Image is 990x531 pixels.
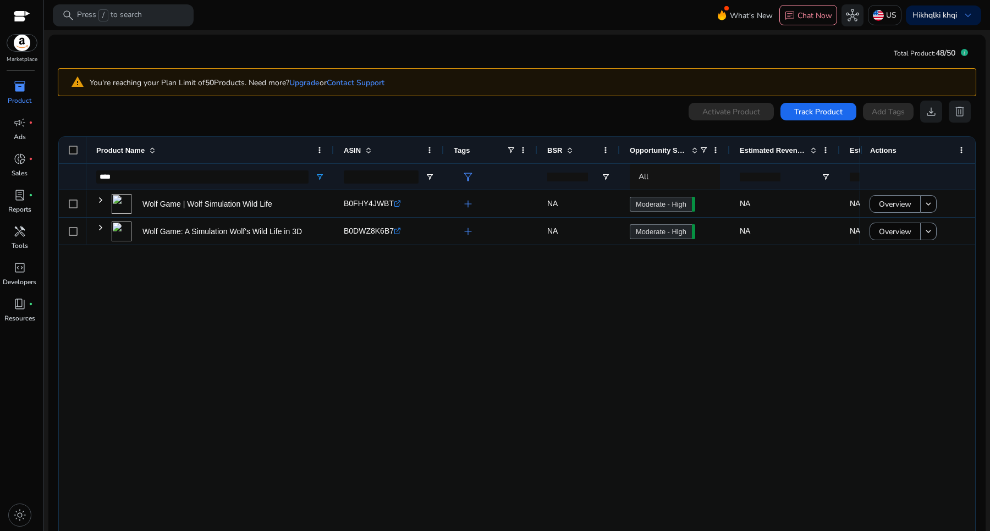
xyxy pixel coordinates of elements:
span: Tags [454,146,470,154]
span: Estimated Revenue/Day [740,146,806,154]
b: khqlki khqi [920,10,957,20]
p: Wolf Game | Wolf Simulation Wild Life [142,193,272,215]
button: Overview [870,195,921,213]
span: campaign [13,116,26,129]
p: US [886,5,897,25]
span: 48/50 [936,48,955,58]
span: 65.44 [692,197,695,212]
span: / [98,9,108,21]
button: Overview [870,223,921,240]
p: Reports [8,204,31,214]
button: Open Filter Menu [425,173,434,181]
button: Track Product [780,103,856,120]
span: Actions [870,146,897,154]
a: Upgrade [289,78,320,88]
span: Total Product: [894,49,936,58]
span: inventory_2 [13,80,26,93]
mat-icon: keyboard_arrow_down [923,199,933,209]
span: download [925,105,938,118]
span: fiber_manual_record [29,302,33,306]
input: ASIN Filter Input [344,170,419,184]
mat-icon: warning [63,73,90,92]
span: ASIN [344,146,361,154]
mat-icon: keyboard_arrow_down [923,226,933,236]
span: hub [846,9,859,22]
img: us.svg [873,10,884,21]
span: NA [547,199,558,208]
a: Moderate - High [630,224,692,239]
p: Product [8,96,31,106]
img: 81jW4NzdNtL.jpg [112,222,131,241]
p: You're reaching your Plan Limit of Products. Need more? [90,77,384,88]
span: fiber_manual_record [29,193,33,197]
span: Track Product [794,106,843,118]
p: Developers [3,277,36,287]
b: 50 [205,78,214,88]
p: Ads [14,132,26,142]
span: add [461,197,475,211]
span: lab_profile [13,189,26,202]
span: search [62,9,75,22]
span: B0FHY4JWBT [344,199,394,208]
button: Open Filter Menu [315,173,324,181]
span: fiber_manual_record [29,120,33,125]
span: NA [547,226,558,235]
button: Open Filter Menu [821,173,830,181]
img: 91b6hIRORcL.jpg [112,194,131,214]
span: NA [740,199,750,208]
span: What's New [730,6,773,25]
span: Overview [879,193,911,215]
span: NA [850,199,860,208]
span: chat [784,10,795,21]
p: Sales [12,168,28,178]
span: B0DWZ8K6B7 [344,226,394,235]
button: hub [842,4,864,26]
p: Press to search [77,9,142,21]
span: filter_alt [461,170,475,184]
p: Wolf Game: A Simulation Wolf's Wild Life in 3D [142,220,302,243]
p: Chat Now [798,10,832,21]
button: Open Filter Menu [601,173,610,181]
span: Overview [879,220,911,243]
span: code_blocks [13,261,26,274]
button: chatChat Now [779,5,837,26]
p: Resources [4,313,35,323]
span: Estimated Orders/Day [850,146,916,154]
a: Moderate - High [630,197,692,212]
span: handyman [13,225,26,238]
img: amazon.svg [7,35,37,51]
span: 64.13 [692,224,695,239]
span: or [289,78,327,88]
span: book_4 [13,297,26,311]
p: Tools [12,241,28,251]
span: keyboard_arrow_down [961,9,975,22]
span: add [461,225,475,238]
a: Contact Support [327,78,384,88]
p: Marketplace [7,56,37,64]
span: All [639,172,648,182]
span: Product Name [96,146,145,154]
span: fiber_manual_record [29,157,33,161]
span: donut_small [13,152,26,165]
span: Opportunity Score [630,146,687,154]
p: Hi [912,12,957,19]
span: NA [850,226,860,235]
input: Product Name Filter Input [96,170,309,184]
span: BSR [547,146,562,154]
button: download [920,101,942,123]
span: light_mode [13,508,26,522]
span: NA [740,226,750,235]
